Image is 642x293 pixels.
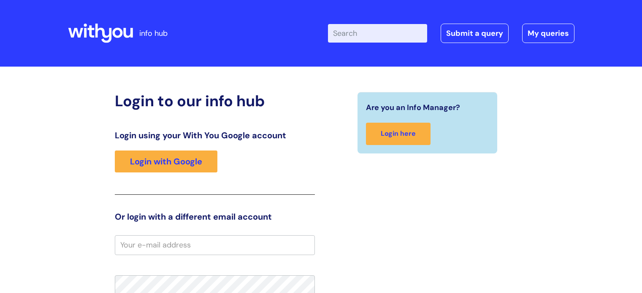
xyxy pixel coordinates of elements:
[441,24,509,43] a: Submit a query
[139,27,168,40] p: info hub
[115,212,315,222] h3: Or login with a different email account
[115,92,315,110] h2: Login to our info hub
[115,151,217,172] a: Login with Google
[115,235,315,255] input: Your e-mail address
[366,101,460,114] span: Are you an Info Manager?
[328,24,427,43] input: Search
[366,123,431,145] a: Login here
[522,24,574,43] a: My queries
[115,130,315,140] h3: Login using your With You Google account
